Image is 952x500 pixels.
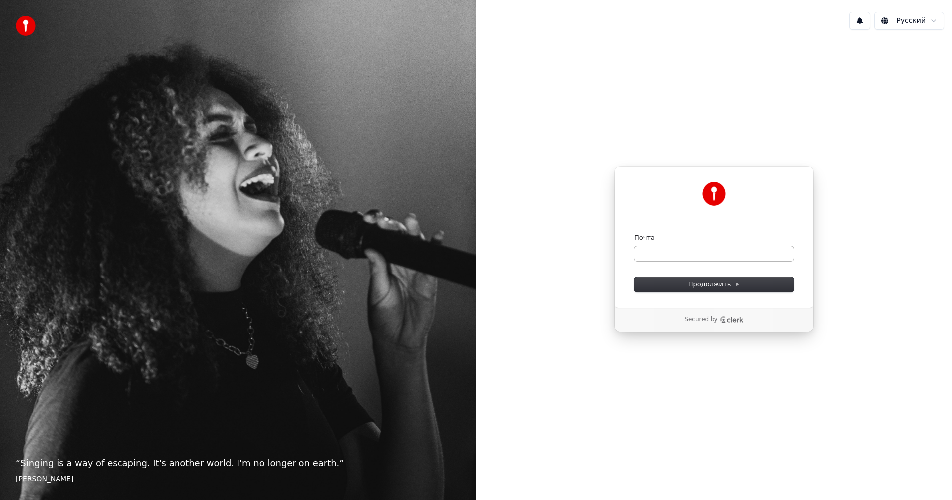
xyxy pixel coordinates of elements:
[720,316,744,323] a: Clerk logo
[16,16,36,36] img: youka
[16,456,460,470] p: “ Singing is a way of escaping. It's another world. I'm no longer on earth. ”
[634,233,654,242] label: Почта
[16,474,460,484] footer: [PERSON_NAME]
[702,182,726,206] img: Youka
[684,316,717,324] p: Secured by
[688,280,740,289] span: Продолжить
[634,277,794,292] button: Продолжить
